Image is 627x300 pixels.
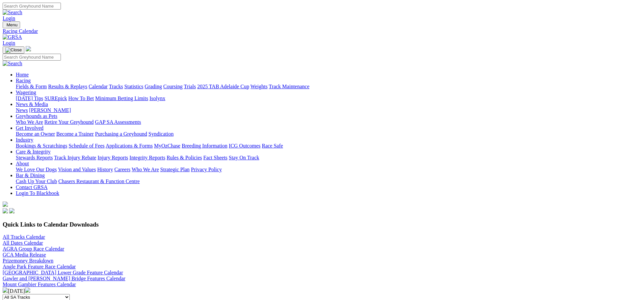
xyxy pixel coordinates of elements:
a: Syndication [148,131,173,137]
a: Industry [16,137,33,143]
div: Wagering [16,95,624,101]
a: Home [16,72,29,77]
input: Search [3,3,61,10]
a: Login To Blackbook [16,190,59,196]
a: Become a Trainer [56,131,94,137]
a: Track Injury Rebate [54,155,96,160]
img: Close [5,47,22,53]
a: Breeding Information [182,143,227,149]
a: Careers [114,167,130,172]
div: About [16,167,624,173]
a: Isolynx [149,95,165,101]
a: Who We Are [132,167,159,172]
div: Get Involved [16,131,624,137]
a: Mount Gambier Features Calendar [3,282,76,287]
a: Coursing [163,84,183,89]
img: facebook.svg [3,208,8,213]
img: GRSA [3,34,22,40]
img: twitter.svg [9,208,14,213]
a: Results & Replays [48,84,87,89]
a: Strategic Plan [160,167,190,172]
a: ICG Outcomes [229,143,260,149]
a: Who We Are [16,119,43,125]
a: 2025 TAB Adelaide Cup [197,84,249,89]
a: MyOzChase [154,143,180,149]
button: Toggle navigation [3,21,20,28]
a: [PERSON_NAME] [29,107,71,113]
img: logo-grsa-white.png [26,46,31,51]
a: Greyhounds as Pets [16,113,57,119]
a: Weights [250,84,268,89]
a: Prizemoney Breakdown [3,258,53,263]
a: Injury Reports [97,155,128,160]
button: Toggle navigation [3,46,24,54]
a: All Tracks Calendar [3,234,45,240]
a: Chasers Restaurant & Function Centre [58,178,140,184]
img: chevron-right-pager-white.svg [25,287,30,293]
a: How To Bet [68,95,94,101]
a: Applications & Forms [106,143,153,149]
a: Fields & Form [16,84,47,89]
a: Login [3,40,15,46]
a: Cash Up Your Club [16,178,57,184]
input: Search [3,54,61,61]
a: History [97,167,113,172]
a: Schedule of Fees [68,143,104,149]
a: Racing [16,78,31,83]
div: Care & Integrity [16,155,624,161]
a: News [16,107,28,113]
img: chevron-left-pager-white.svg [3,287,8,293]
a: Get Involved [16,125,43,131]
a: Gawler and [PERSON_NAME] Bridge Features Calendar [3,276,125,281]
a: Grading [145,84,162,89]
a: About [16,161,29,166]
div: [DATE] [3,287,624,294]
img: Search [3,61,22,67]
div: Racing [16,84,624,90]
h3: Quick Links to Calendar Downloads [3,221,624,228]
span: Menu [7,22,17,27]
div: Greyhounds as Pets [16,119,624,125]
a: Become an Owner [16,131,55,137]
a: Stewards Reports [16,155,53,160]
a: All Dates Calendar [3,240,43,246]
a: GAP SA Assessments [95,119,141,125]
a: News & Media [16,101,48,107]
a: Minimum Betting Limits [95,95,148,101]
a: Calendar [89,84,108,89]
a: Stay On Track [229,155,259,160]
img: logo-grsa-white.png [3,202,8,207]
div: Bar & Dining [16,178,624,184]
a: Wagering [16,90,36,95]
a: Rules & Policies [167,155,202,160]
a: Tracks [109,84,123,89]
a: AGRA Group Race Calendar [3,246,64,252]
a: SUREpick [44,95,67,101]
a: Trials [184,84,196,89]
a: Statistics [124,84,144,89]
a: [DATE] Tips [16,95,43,101]
a: Angle Park Feature Race Calendar [3,264,76,269]
a: Fact Sheets [203,155,227,160]
a: Track Maintenance [269,84,309,89]
div: News & Media [16,107,624,113]
a: Vision and Values [58,167,96,172]
a: GCA Media Release [3,252,46,258]
a: Purchasing a Greyhound [95,131,147,137]
a: Contact GRSA [16,184,47,190]
a: Login [3,15,15,21]
a: Retire Your Greyhound [44,119,94,125]
img: Search [3,10,22,15]
a: [GEOGRAPHIC_DATA] Lower Grade Feature Calendar [3,270,123,275]
a: Integrity Reports [129,155,165,160]
a: We Love Our Dogs [16,167,57,172]
div: Industry [16,143,624,149]
a: Bookings & Scratchings [16,143,67,149]
a: Care & Integrity [16,149,51,154]
a: Race Safe [262,143,283,149]
a: Racing Calendar [3,28,624,34]
a: Privacy Policy [191,167,222,172]
a: Bar & Dining [16,173,45,178]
